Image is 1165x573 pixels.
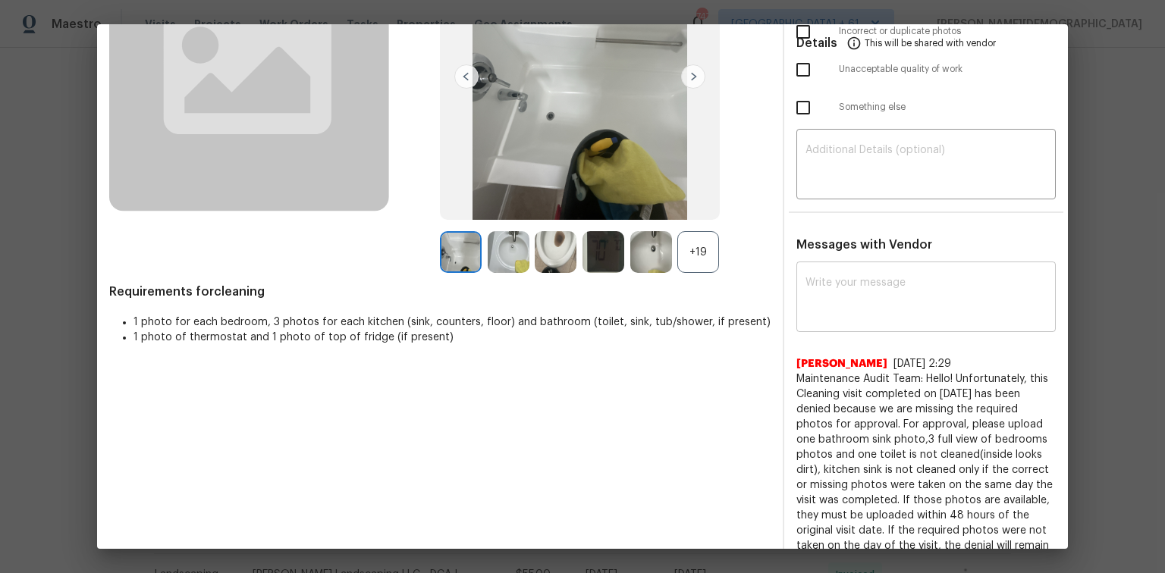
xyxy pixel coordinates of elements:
[133,330,771,345] li: 1 photo of thermostat and 1 photo of top of fridge (if present)
[677,231,719,273] div: +19
[865,24,996,61] span: This will be shared with vendor
[839,63,1056,76] span: Unacceptable quality of work
[133,315,771,330] li: 1 photo for each bedroom, 3 photos for each kitchen (sink, counters, floor) and bathroom (toilet,...
[796,239,932,251] span: Messages with Vendor
[796,356,887,371] span: [PERSON_NAME]
[681,64,705,89] img: right-chevron-button-url
[784,51,1068,89] div: Unacceptable quality of work
[454,64,479,89] img: left-chevron-button-url
[784,89,1068,127] div: Something else
[109,284,771,299] span: Requirements for cleaning
[839,101,1056,114] span: Something else
[893,359,951,369] span: [DATE] 2:29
